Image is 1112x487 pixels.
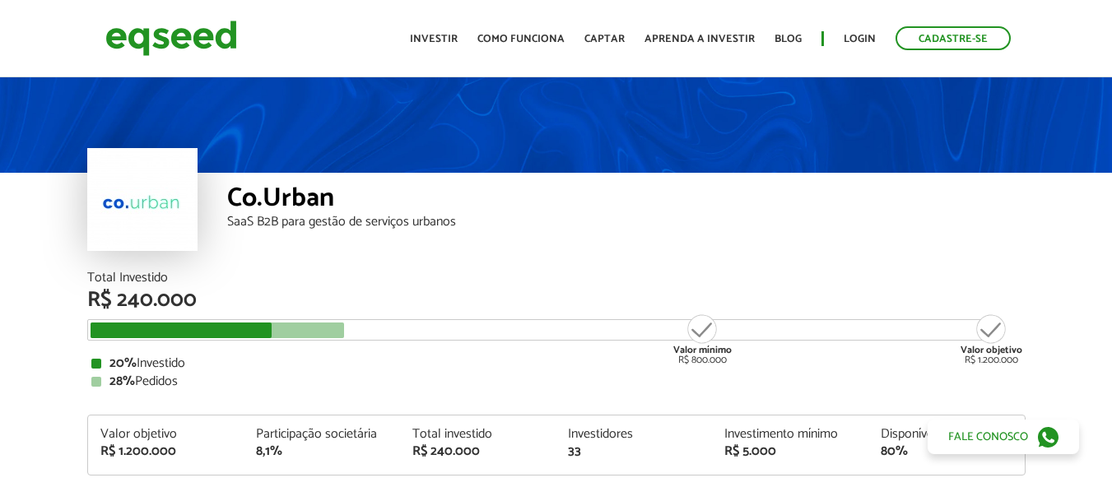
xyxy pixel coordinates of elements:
[724,428,856,441] div: Investimento mínimo
[673,342,732,358] strong: Valor mínimo
[412,445,544,458] div: R$ 240.000
[568,428,700,441] div: Investidores
[584,34,625,44] a: Captar
[256,428,388,441] div: Participação societária
[724,445,856,458] div: R$ 5.000
[844,34,876,44] a: Login
[961,342,1022,358] strong: Valor objetivo
[227,216,1026,229] div: SaaS B2B para gestão de serviços urbanos
[100,428,232,441] div: Valor objetivo
[961,313,1022,365] div: R$ 1.200.000
[775,34,802,44] a: Blog
[87,290,1026,311] div: R$ 240.000
[896,26,1011,50] a: Cadastre-se
[109,352,137,374] strong: 20%
[410,34,458,44] a: Investir
[568,445,700,458] div: 33
[87,271,1026,285] div: Total Investido
[412,428,544,441] div: Total investido
[100,445,232,458] div: R$ 1.200.000
[928,420,1079,454] a: Fale conosco
[644,34,755,44] a: Aprenda a investir
[91,357,1021,370] div: Investido
[105,16,237,60] img: EqSeed
[109,370,135,392] strong: 28%
[672,313,733,365] div: R$ 800.000
[881,445,1012,458] div: 80%
[227,185,1026,216] div: Co.Urban
[477,34,565,44] a: Como funciona
[91,375,1021,388] div: Pedidos
[256,445,388,458] div: 8,1%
